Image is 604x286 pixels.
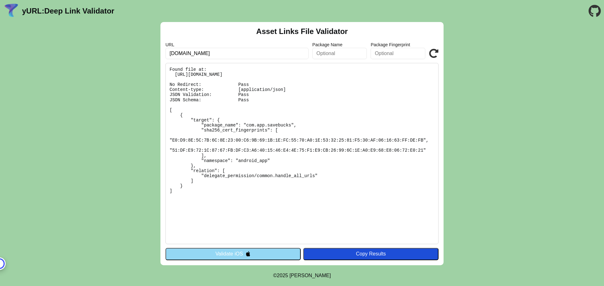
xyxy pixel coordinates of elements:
[165,42,309,47] label: URL
[303,248,439,260] button: Copy Results
[22,7,114,15] a: yURL:Deep Link Validator
[312,48,367,59] input: Optional
[289,273,331,278] a: Michael Ibragimchayev's Personal Site
[312,42,367,47] label: Package Name
[277,273,288,278] span: 2025
[3,3,20,19] img: yURL Logo
[306,251,435,257] div: Copy Results
[245,251,251,256] img: appleIcon.svg
[165,48,309,59] input: Required
[165,63,439,244] pre: Found file at: [URL][DOMAIN_NAME] No Redirect: Pass Content-type: [application/json] JSON Validat...
[165,248,301,260] button: Validate iOS
[256,27,348,36] h2: Asset Links File Validator
[273,265,331,286] footer: ©
[371,48,425,59] input: Optional
[371,42,425,47] label: Package Fingerprint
